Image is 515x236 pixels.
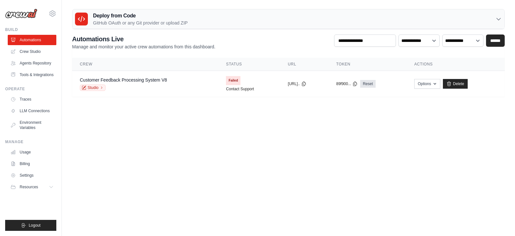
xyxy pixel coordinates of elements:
h3: Deploy from Code [93,12,188,20]
span: Failed [226,76,240,85]
th: Crew [72,58,218,71]
a: Tools & Integrations [8,70,56,80]
span: Logout [29,223,41,228]
th: Actions [407,58,505,71]
img: Logo [5,9,37,18]
a: Studio [80,84,106,91]
p: Manage and monitor your active crew automations from this dashboard. [72,44,215,50]
h2: Automations Live [72,34,215,44]
a: Crew Studio [8,46,56,57]
button: 89f900... [336,81,358,86]
th: URL [280,58,328,71]
div: Manage [5,139,56,144]
button: Logout [5,220,56,231]
a: LLM Connections [8,106,56,116]
a: Traces [8,94,56,104]
span: Resources [20,184,38,190]
p: GitHub OAuth or any Git provider or upload ZIP [93,20,188,26]
a: Usage [8,147,56,157]
a: Reset [360,80,375,88]
a: Delete [443,79,468,89]
a: Billing [8,159,56,169]
th: Token [328,58,406,71]
button: Resources [8,182,56,192]
button: Options [414,79,440,89]
a: Contact Support [226,86,254,92]
a: Environment Variables [8,117,56,133]
a: Automations [8,35,56,45]
th: Status [218,58,280,71]
a: Settings [8,170,56,181]
a: Agents Repository [8,58,56,68]
a: Customer Feedback Processing System V8 [80,77,167,83]
div: Operate [5,86,56,92]
div: Build [5,27,56,32]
